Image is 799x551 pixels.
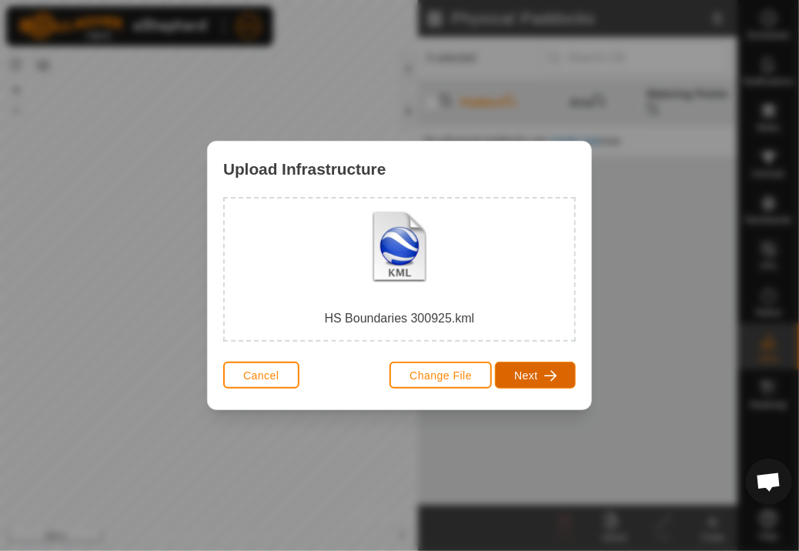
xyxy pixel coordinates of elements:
[237,211,562,328] div: HS Boundaries 300925.kml
[514,369,538,382] span: Next
[223,157,386,181] span: Upload Infrastructure
[243,369,279,382] span: Cancel
[410,369,472,382] span: Change File
[223,362,299,389] button: Cancel
[495,362,576,389] button: Next
[746,459,792,505] div: Open chat
[389,362,492,389] button: Change File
